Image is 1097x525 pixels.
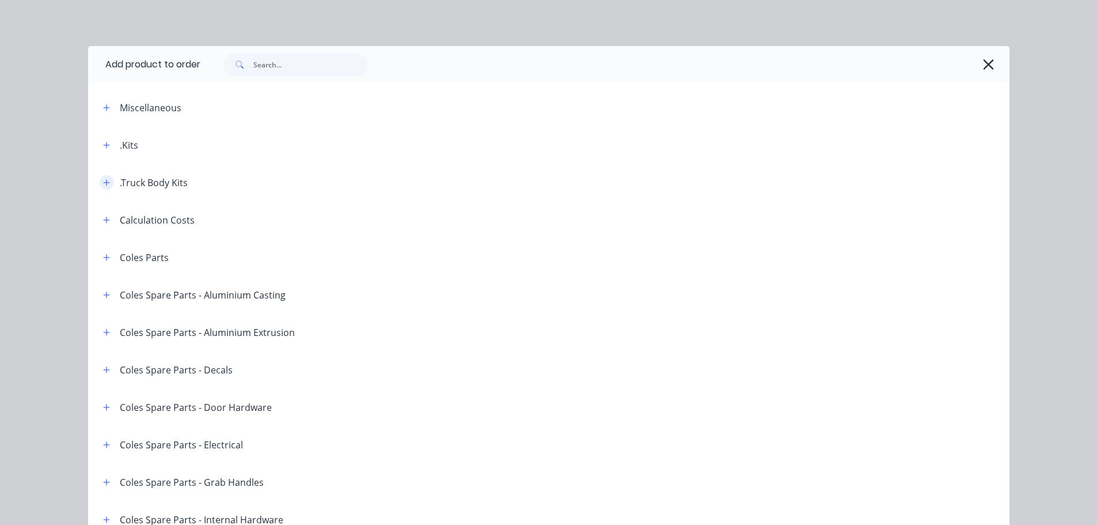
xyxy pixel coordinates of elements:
div: Miscellaneous [120,101,181,115]
div: Coles Spare Parts - Door Hardware [120,401,272,414]
div: Coles Spare Parts - Grab Handles [120,475,264,489]
input: Search... [253,53,367,76]
div: Add product to order [88,46,200,83]
div: Coles Spare Parts - Electrical [120,438,243,452]
div: .Truck Body Kits [120,176,188,190]
div: Coles Spare Parts - Decals [120,363,233,377]
div: Calculation Costs [120,213,195,227]
div: Coles Spare Parts - Aluminium Casting [120,288,286,302]
div: .Kits [120,138,138,152]
div: Coles Spare Parts - Aluminium Extrusion [120,326,295,339]
div: Coles Parts [120,251,169,265]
